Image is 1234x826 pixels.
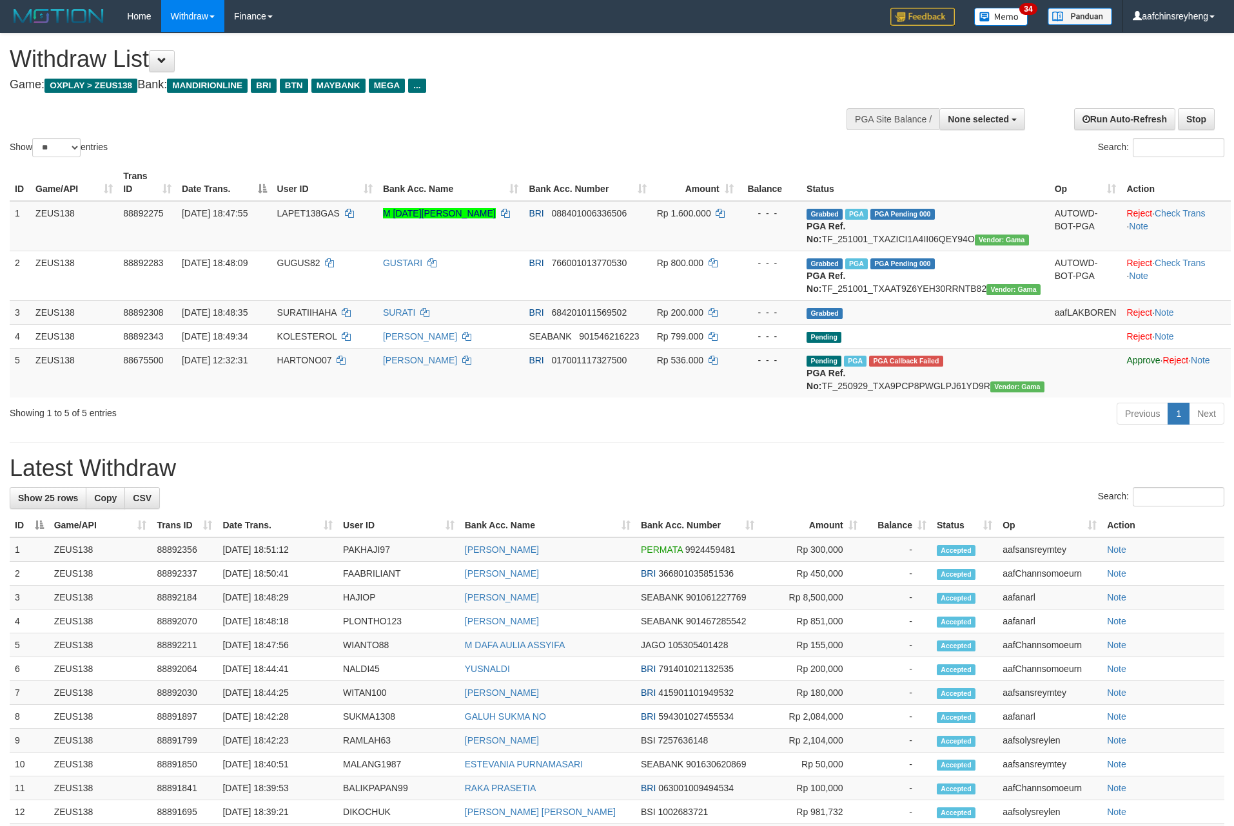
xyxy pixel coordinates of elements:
label: Search: [1098,487,1224,506]
td: 9 [10,729,49,753]
a: [PERSON_NAME] [465,568,539,579]
th: Date Trans.: activate to sort column ascending [217,514,338,537]
span: Rp 200.000 [657,307,703,318]
td: 88892211 [152,633,217,657]
a: Note [1107,687,1126,698]
td: aafChannsomoeurn [997,657,1102,681]
td: ZEUS138 [49,586,152,610]
td: [DATE] 18:42:23 [217,729,338,753]
span: Copy 766001013770530 to clipboard [551,258,627,268]
span: BRI [529,355,544,365]
span: BRI [641,664,656,674]
div: - - - [744,354,797,367]
button: None selected [939,108,1025,130]
td: PLONTHO123 [338,610,460,633]
span: LAPET138GAS [277,208,340,218]
a: Note [1107,640,1126,650]
td: aafsolysreylen [997,729,1102,753]
td: Rp 8,500,000 [759,586,863,610]
th: Game/API: activate to sort column ascending [49,514,152,537]
span: 88675500 [123,355,163,365]
a: SURATI [383,307,415,318]
td: ZEUS138 [49,729,152,753]
span: SEABANK [641,592,683,602]
img: Feedback.jpg [890,8,955,26]
span: Show 25 rows [18,493,78,503]
span: [DATE] 18:48:35 [182,307,248,318]
td: 10 [10,753,49,776]
span: Accepted [937,640,975,651]
td: FAABRILIANT [338,562,460,586]
th: ID [10,164,30,201]
a: Note [1107,616,1126,626]
span: Vendor URL: https://trx31.1velocity.biz [990,381,1044,392]
td: PAKHAJI97 [338,537,460,562]
div: - - - [744,207,797,220]
a: Reject [1126,331,1152,341]
a: Note [1155,307,1174,318]
span: Accepted [937,617,975,628]
td: 5 [10,348,30,398]
span: None selected [948,114,1009,124]
img: Button%20Memo.svg [974,8,1028,26]
td: · [1121,324,1231,348]
td: 11 [10,776,49,800]
td: [DATE] 18:44:25 [217,681,338,705]
span: Accepted [937,712,975,723]
a: Check Trans [1155,208,1206,218]
span: BRI [529,258,544,268]
td: Rp 2,104,000 [759,729,863,753]
td: ZEUS138 [30,348,118,398]
td: ZEUS138 [30,300,118,324]
span: [DATE] 18:48:09 [182,258,248,268]
th: Op: activate to sort column ascending [1050,164,1122,201]
td: ZEUS138 [49,800,152,824]
td: [DATE] 18:51:12 [217,537,338,562]
a: GUSTARI [383,258,422,268]
td: RAMLAH63 [338,729,460,753]
a: [PERSON_NAME] [465,735,539,745]
span: ... [408,79,426,93]
td: ZEUS138 [49,610,152,633]
span: [DATE] 18:47:55 [182,208,248,218]
td: [DATE] 18:42:28 [217,705,338,729]
a: Reject [1126,307,1152,318]
span: BSI [641,735,656,745]
td: aafanarl [997,705,1102,729]
td: Rp 50,000 [759,753,863,776]
td: HAJIOP [338,586,460,610]
span: BRI [529,307,544,318]
label: Show entries [10,138,108,157]
span: Pending [807,356,841,367]
td: ZEUS138 [30,251,118,300]
td: 88892030 [152,681,217,705]
a: [PERSON_NAME] [383,355,457,365]
a: Copy [86,487,125,509]
td: ZEUS138 [30,324,118,348]
span: Marked by aafanarl [845,258,868,269]
span: 88892343 [123,331,163,341]
td: 88891799 [152,729,217,753]
td: TF_250929_TXA9PCP8PWGLPJ61YD9R [801,348,1050,398]
span: SEABANK [641,759,683,769]
a: Note [1107,592,1126,602]
span: Copy [94,493,117,503]
a: Note [1107,664,1126,674]
span: MANDIRIONLINE [167,79,248,93]
div: Showing 1 to 5 of 5 entries [10,401,505,419]
td: 7 [10,681,49,705]
span: Rp 536.000 [657,355,703,365]
td: Rp 155,000 [759,633,863,657]
td: AUTOWD-BOT-PGA [1050,251,1122,300]
a: Note [1107,735,1126,745]
span: MAYBANK [311,79,366,93]
a: CSV [124,487,160,509]
a: [PERSON_NAME] [465,544,539,555]
td: - [863,705,932,729]
span: CSV [133,493,152,503]
input: Search: [1133,138,1224,157]
td: · · [1121,201,1231,251]
td: 3 [10,300,30,324]
a: Note [1191,355,1210,365]
th: Status: activate to sort column ascending [932,514,997,537]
